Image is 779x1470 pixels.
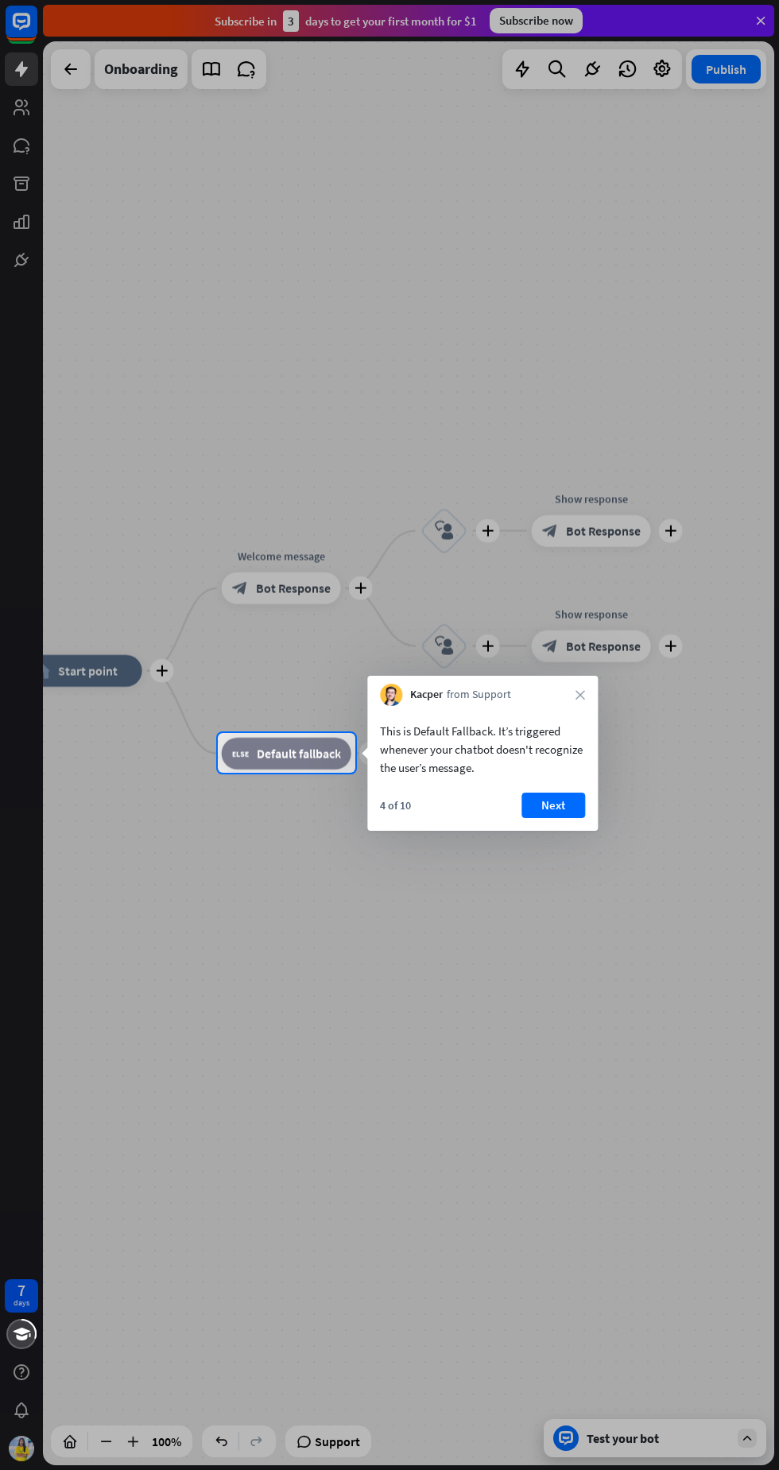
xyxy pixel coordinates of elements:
[257,746,341,762] span: Default fallback
[447,687,511,703] span: from Support
[232,746,249,762] i: block_fallback
[13,6,60,54] button: Open LiveChat chat widget
[576,690,585,700] i: close
[380,722,585,777] div: This is Default Fallback. It’s triggered whenever your chatbot doesn't recognize the user’s message.
[410,687,443,703] span: Kacper
[380,798,411,813] div: 4 of 10
[521,793,585,818] button: Next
